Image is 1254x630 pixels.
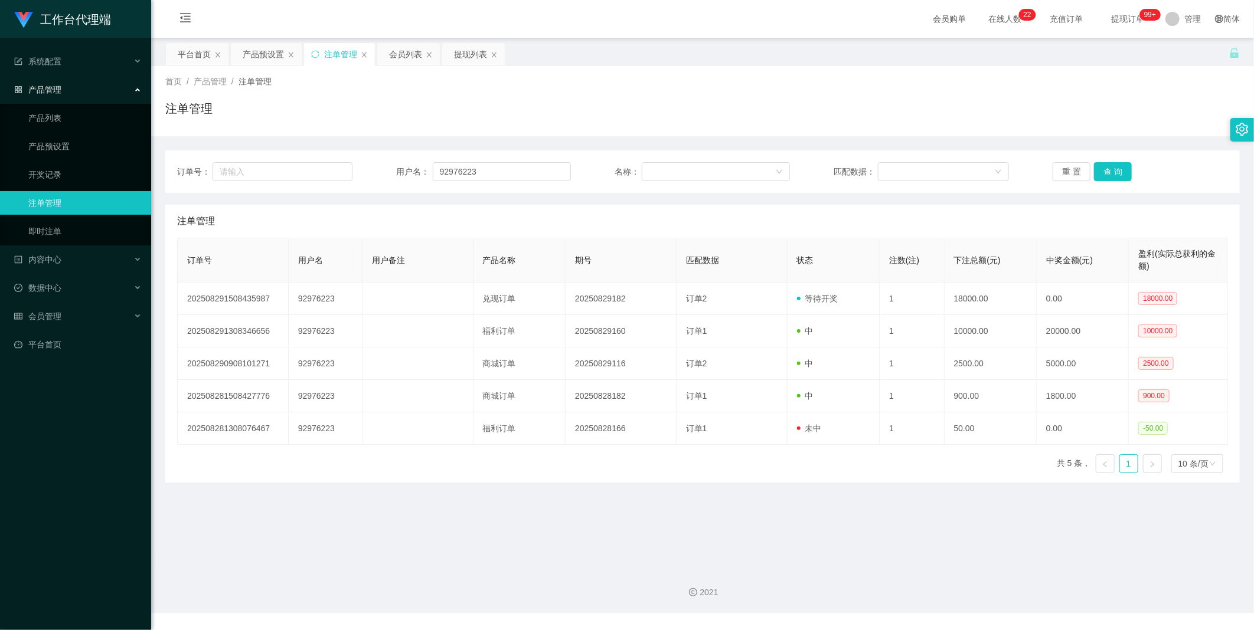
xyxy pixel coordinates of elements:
td: 1800.00 [1037,380,1129,412]
a: 产品预设置 [28,134,142,158]
h1: 工作台代理端 [40,1,111,38]
td: 20250828166 [566,412,677,445]
a: 图标： 仪表板平台首页 [14,333,142,356]
div: 注单管理 [324,43,357,65]
li: 上一页 [1096,454,1115,473]
span: 订单2 [686,359,707,368]
i: 图标： check-circle-o [14,284,22,292]
span: 用户名 [298,255,323,265]
font: 简体 [1223,14,1240,24]
td: 20250829182 [566,283,677,315]
a: 开奖记录 [28,163,142,186]
font: 充值订单 [1050,14,1083,24]
h1: 注单管理 [165,100,213,117]
span: 名称： [615,166,642,178]
div: 会员列表 [389,43,422,65]
i: 图标： 关闭 [426,51,433,58]
span: -50.00 [1138,422,1168,435]
td: 20250829116 [566,347,677,380]
td: 2500.00 [945,347,1037,380]
a: 1 [1120,455,1138,472]
i: 图标： 向下 [1209,460,1216,468]
font: 数据中心 [28,283,61,293]
span: 注数(注) [889,255,919,265]
a: 注单管理 [28,191,142,215]
a: 产品列表 [28,106,142,130]
span: 订单1 [686,391,707,401]
span: 状态 [797,255,814,265]
td: 50.00 [945,412,1037,445]
span: 订单号： [177,166,213,178]
font: 系统配置 [28,57,61,66]
span: 900.00 [1138,389,1170,402]
li: 下一页 [1143,454,1162,473]
td: 20250829160 [566,315,677,347]
td: 900.00 [945,380,1037,412]
i: 图标： 版权所有 [689,588,697,596]
span: 期号 [575,255,592,265]
td: 1 [880,412,945,445]
div: 产品预设置 [243,43,284,65]
font: 提现订单 [1111,14,1144,24]
i: 图标： menu-fold [165,1,205,38]
font: 会员管理 [28,311,61,321]
span: 注单管理 [239,77,272,86]
div: 提现列表 [454,43,487,65]
td: 92976223 [289,412,363,445]
td: 92976223 [289,315,363,347]
font: 未中 [805,424,822,433]
span: 用户备注 [372,255,405,265]
font: 中 [805,359,814,368]
td: 20250828182 [566,380,677,412]
i: 图标： form [14,57,22,65]
td: 92976223 [289,283,363,315]
td: 1 [880,380,945,412]
td: 1 [880,347,945,380]
i: 图标： 关闭 [288,51,295,58]
img: logo.9652507e.png [14,12,33,28]
i: 图标： table [14,312,22,320]
font: 等待开奖 [805,294,838,303]
button: 查 询 [1094,162,1132,181]
input: 请输入 [433,162,572,181]
span: / [231,77,234,86]
i: 图标： 个人资料 [14,255,22,264]
font: 在线人数 [988,14,1021,24]
i: 图标： 右 [1149,461,1156,468]
input: 请输入 [213,162,352,181]
td: 10000.00 [945,315,1037,347]
span: 匹配数据： [834,166,878,178]
a: 即时注单 [28,219,142,243]
button: 重 置 [1053,162,1090,181]
span: 订单号 [187,255,212,265]
td: 20000.00 [1037,315,1129,347]
font: 内容中心 [28,255,61,264]
span: 订单1 [686,326,707,336]
td: 商城订单 [473,347,566,380]
i: 图标： 关闭 [361,51,368,58]
td: 92976223 [289,380,363,412]
td: 1 [880,315,945,347]
td: 202508290908101271 [178,347,289,380]
td: 92976223 [289,347,363,380]
i: 图标： 同步 [311,50,319,58]
span: 订单2 [686,294,707,303]
td: 202508291308346656 [178,315,289,347]
td: 18000.00 [945,283,1037,315]
span: 注单管理 [177,214,215,228]
td: 兑现订单 [473,283,566,315]
sup: 22 [1018,9,1036,21]
i: 图标：左 [1102,461,1109,468]
p: 2 [1027,9,1031,21]
span: 下注总额(元) [954,255,1001,265]
span: 中奖金额(元) [1046,255,1093,265]
span: 订单1 [686,424,707,433]
i: 图标： 向下 [995,168,1002,176]
font: 中 [805,391,814,401]
td: 5000.00 [1037,347,1129,380]
span: / [187,77,189,86]
span: 匹配数据 [686,255,719,265]
span: 18000.00 [1138,292,1177,305]
i: 图标： 解锁 [1229,48,1240,58]
span: 首页 [165,77,182,86]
